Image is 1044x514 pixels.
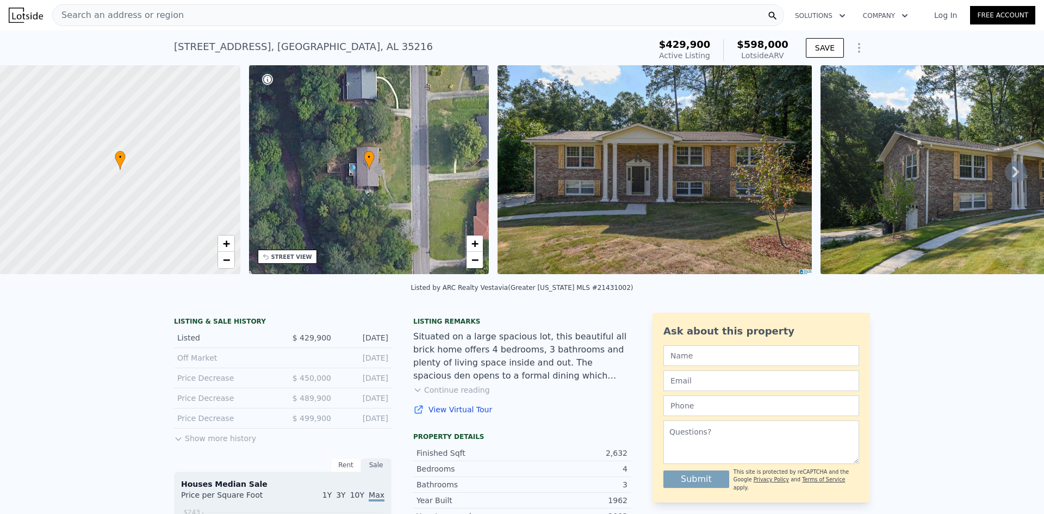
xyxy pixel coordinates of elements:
[737,50,788,61] div: Lotside ARV
[271,253,312,261] div: STREET VIEW
[336,491,345,499] span: 3Y
[218,236,234,252] a: Zoom in
[322,491,332,499] span: 1Y
[802,476,845,482] a: Terms of Service
[177,413,274,424] div: Price Decrease
[293,394,331,402] span: $ 489,900
[174,39,433,54] div: [STREET_ADDRESS] , [GEOGRAPHIC_DATA] , AL 35216
[413,330,631,382] div: Situated on a large spacious lot, this beautiful all brick home offers 4 bedrooms, 3 bathrooms an...
[522,479,627,490] div: 3
[293,374,331,382] span: $ 450,000
[293,414,331,423] span: $ 499,900
[413,404,631,415] a: View Virtual Tour
[663,470,729,488] button: Submit
[467,236,483,252] a: Zoom in
[115,152,126,162] span: •
[411,284,633,292] div: Listed by ARC Realty Vestavia (Greater [US_STATE] MLS #21431002)
[471,237,478,250] span: +
[522,495,627,506] div: 1962
[659,39,711,50] span: $429,900
[754,476,789,482] a: Privacy Policy
[181,479,384,490] div: Houses Median Sale
[350,491,364,499] span: 10Y
[467,252,483,268] a: Zoom out
[340,352,388,363] div: [DATE]
[806,38,844,58] button: SAVE
[177,393,274,404] div: Price Decrease
[361,458,391,472] div: Sale
[848,37,870,59] button: Show Options
[115,151,126,170] div: •
[9,8,43,23] img: Lotside
[659,51,710,60] span: Active Listing
[222,253,229,267] span: −
[293,333,331,342] span: $ 429,900
[340,332,388,343] div: [DATE]
[174,429,256,444] button: Show more history
[331,458,361,472] div: Rent
[340,373,388,383] div: [DATE]
[522,448,627,459] div: 2,632
[786,6,854,26] button: Solutions
[734,468,859,492] div: This site is protected by reCAPTCHA and the Google and apply.
[471,253,478,267] span: −
[218,252,234,268] a: Zoom out
[364,151,375,170] div: •
[417,479,522,490] div: Bathrooms
[498,65,811,274] img: Sale: 169660215 Parcel: 5744520
[522,463,627,474] div: 4
[364,152,375,162] span: •
[53,9,184,22] span: Search an address or region
[413,317,631,326] div: Listing remarks
[222,237,229,250] span: +
[417,448,522,459] div: Finished Sqft
[663,324,859,339] div: Ask about this property
[340,393,388,404] div: [DATE]
[177,373,274,383] div: Price Decrease
[921,10,970,21] a: Log In
[369,491,384,501] span: Max
[413,385,490,395] button: Continue reading
[177,332,274,343] div: Listed
[177,352,274,363] div: Off Market
[663,370,859,391] input: Email
[417,495,522,506] div: Year Built
[854,6,917,26] button: Company
[417,463,522,474] div: Bedrooms
[663,345,859,366] input: Name
[174,317,391,328] div: LISTING & SALE HISTORY
[413,432,631,441] div: Property details
[737,39,788,50] span: $598,000
[663,395,859,416] input: Phone
[181,490,283,507] div: Price per Square Foot
[340,413,388,424] div: [DATE]
[970,6,1035,24] a: Free Account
